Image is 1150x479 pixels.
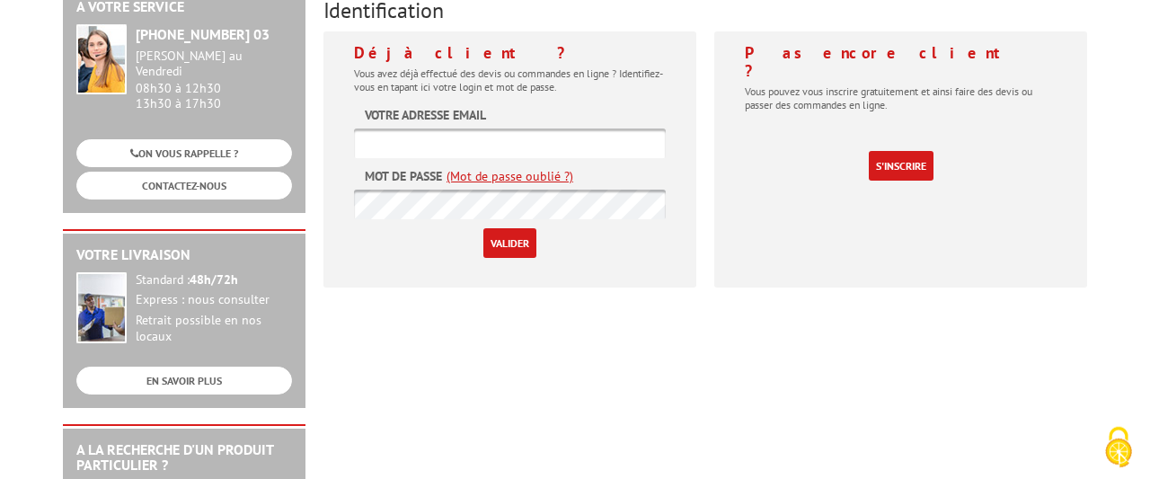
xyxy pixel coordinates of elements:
[190,271,238,288] strong: 48h/72h
[136,272,292,288] div: Standard :
[136,313,292,345] div: Retrait possible en nos locaux
[365,167,442,185] label: Mot de passe
[745,44,1057,80] h4: Pas encore client ?
[76,172,292,200] a: CONTACTEZ-NOUS
[76,24,127,94] img: widget-service.jpg
[1087,418,1150,479] button: Cookies (fenêtre modale)
[76,367,292,395] a: EN SAVOIR PLUS
[354,44,666,62] h4: Déjà client ?
[136,49,292,79] div: [PERSON_NAME] au Vendredi
[745,84,1057,111] p: Vous pouvez vous inscrire gratuitement et ainsi faire des devis ou passer des commandes en ligne.
[76,442,292,474] h2: A la recherche d'un produit particulier ?
[869,151,933,181] a: S'inscrire
[447,167,573,185] a: (Mot de passe oublié ?)
[483,228,536,258] input: Valider
[354,67,666,93] p: Vous avez déjà effectué des devis ou commandes en ligne ? Identifiez-vous en tapant ici votre log...
[136,25,270,43] strong: [PHONE_NUMBER] 03
[365,106,486,124] label: Votre adresse email
[1096,425,1141,470] img: Cookies (fenêtre modale)
[76,272,127,343] img: widget-livraison.jpg
[136,292,292,308] div: Express : nous consulter
[76,247,292,263] h2: Votre livraison
[76,139,292,167] a: ON VOUS RAPPELLE ?
[136,49,292,111] div: 08h30 à 12h30 13h30 à 17h30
